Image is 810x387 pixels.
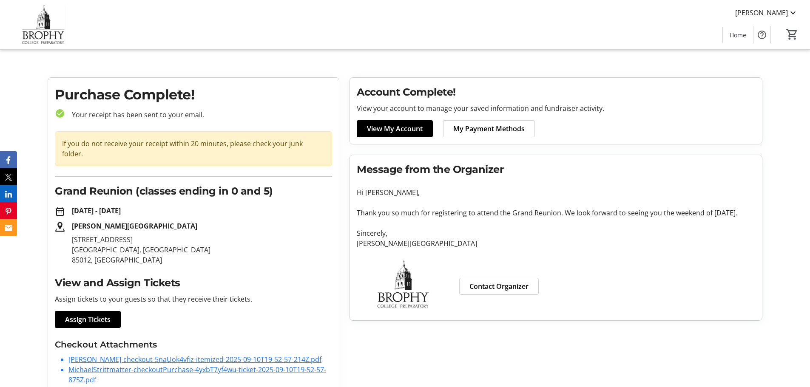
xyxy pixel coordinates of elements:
[357,228,755,238] p: Sincerely,
[357,259,449,310] img: Brophy College Preparatory logo
[55,275,332,291] h2: View and Assign Tickets
[72,206,121,215] strong: [DATE] - [DATE]
[5,3,81,46] img: Brophy College Preparatory 's Logo
[753,26,770,43] button: Help
[730,31,746,40] span: Home
[469,281,529,291] span: Contact Organizer
[443,120,535,137] a: My Payment Methods
[459,278,539,295] a: Contact Organizer
[55,311,121,328] a: Assign Tickets
[357,208,737,218] span: Thank you so much for registering to attend the Grand Reunion. We look forward to seeing you the ...
[55,206,65,217] mat-icon: date_range
[55,184,332,199] h2: Grand Reunion (classes ending in 0 and 5)
[367,124,423,134] span: View My Account
[55,85,332,105] h1: Purchase Complete!
[65,110,332,120] p: Your receipt has been sent to your email.
[55,108,65,119] mat-icon: check_circle
[723,27,753,43] a: Home
[55,131,332,166] div: If you do not receive your receipt within 20 minutes, please check your junk folder.
[65,314,111,325] span: Assign Tickets
[453,124,525,134] span: My Payment Methods
[68,365,326,384] a: MichaelStrittmatter-checkoutPurchase-4yxbT7yf4wu-ticket-2025-09-10T19-52-57-875Z.pdf
[357,187,755,198] p: Hi [PERSON_NAME],
[55,294,332,304] p: Assign tickets to your guests so that they receive their tickets.
[784,27,800,42] button: Cart
[735,8,788,18] span: [PERSON_NAME]
[55,338,332,351] h3: Checkout Attachments
[72,221,197,231] strong: [PERSON_NAME][GEOGRAPHIC_DATA]
[357,120,433,137] a: View My Account
[357,103,755,113] p: View your account to manage your saved information and fundraiser activity.
[728,6,805,20] button: [PERSON_NAME]
[68,355,321,364] a: [PERSON_NAME]-checkout-5naUok4vfiz-itemized-2025-09-10T19-52-57-214Z.pdf
[72,234,332,265] p: [STREET_ADDRESS] [GEOGRAPHIC_DATA], [GEOGRAPHIC_DATA] 85012, [GEOGRAPHIC_DATA]
[357,162,755,177] h2: Message from the Organizer
[357,85,755,100] h2: Account Complete!
[357,238,755,249] p: [PERSON_NAME][GEOGRAPHIC_DATA]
